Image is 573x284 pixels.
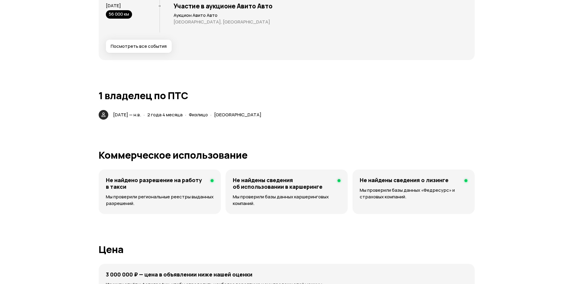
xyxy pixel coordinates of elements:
[143,110,145,120] span: ·
[111,43,167,49] span: Посмотреть все события
[106,177,206,190] h4: Не найдено разрешение на работу в такси
[233,177,333,190] h4: Не найдены сведения об использовании в каршеринге
[189,111,208,118] span: Физлицо
[214,111,261,118] span: [GEOGRAPHIC_DATA]
[99,244,475,255] h1: Цена
[210,110,212,120] span: ·
[106,10,132,19] div: 56 000 км
[106,271,252,278] h4: 3 000 000 ₽ — цена в объявлении ниже нашей оценки
[360,177,448,183] h4: Не найдены сведения о лизинге
[106,40,172,53] button: Посмотреть все события
[106,2,121,9] span: [DATE]
[147,111,183,118] span: 2 года 4 месяца
[113,111,141,118] span: [DATE] — н.в.
[174,2,467,10] h3: Участие в аукционе Авито Авто
[360,187,467,200] p: Мы проверили базы данных «Федресурс» и страховых компаний.
[174,12,467,18] p: Аукцион Авито Авто
[99,90,475,101] h1: 1 владелец по ПТС
[106,194,214,207] p: Мы проверили региональные реестры выданных разрешений.
[233,194,340,207] p: Мы проверили базы данных каршеринговых компаний.
[174,19,467,25] p: [GEOGRAPHIC_DATA], [GEOGRAPHIC_DATA]
[99,150,475,160] h1: Коммерческое использование
[185,110,186,120] span: ·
